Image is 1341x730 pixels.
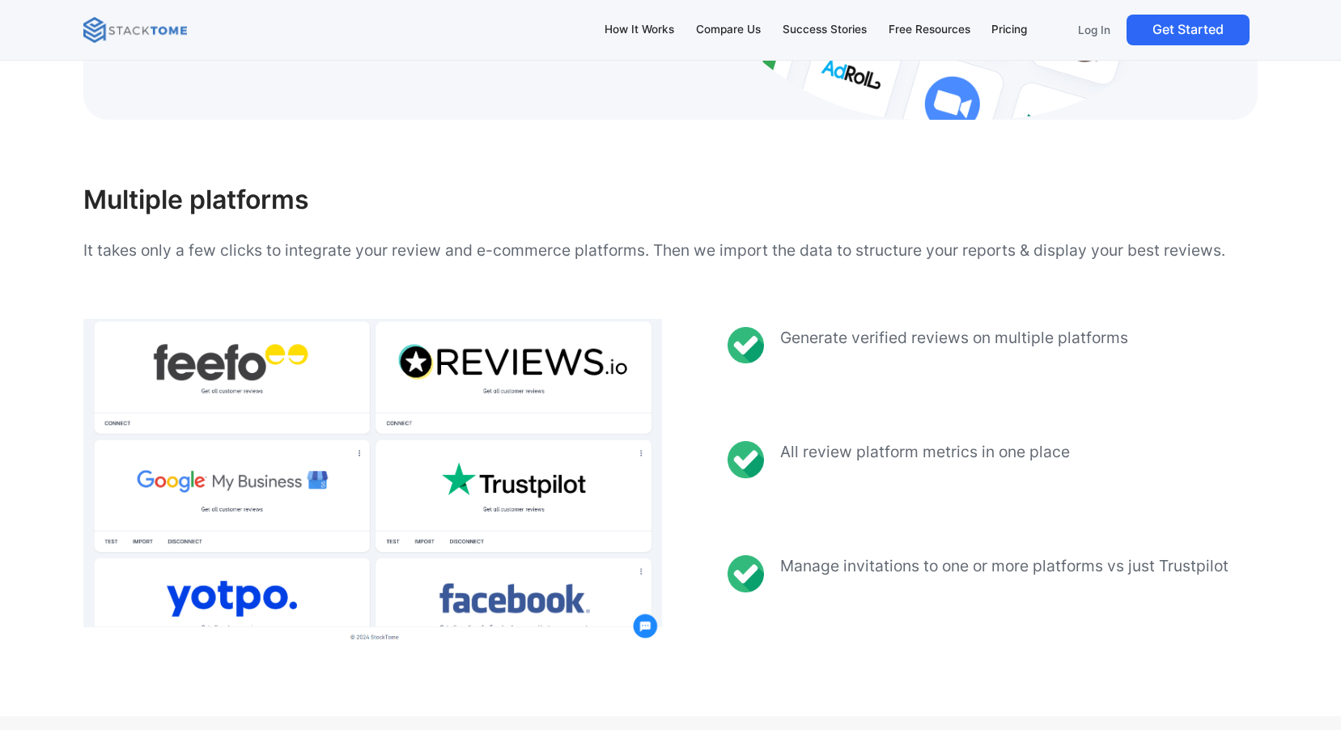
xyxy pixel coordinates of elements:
div: How It Works [605,21,674,39]
p: Log In [1078,23,1110,37]
div: Free Resources [889,21,970,39]
p: Manage invitations to one or more platforms vs just Trustpilot [780,555,1229,577]
a: Compare Us [689,13,769,47]
div: Compare Us [696,21,761,39]
a: Free Resources [881,13,978,47]
p: It takes only a few clicks to integrate your review and e-commerce platforms. Then we import the ... [83,240,1258,261]
a: Pricing [984,13,1035,47]
a: How It Works [597,13,682,47]
p: Generate verified reviews on multiple platforms [780,327,1128,349]
div: Pricing [991,21,1027,39]
div: Success Stories [783,21,867,39]
p: All review platform metrics in one place [780,441,1070,463]
a: Success Stories [775,13,875,47]
a: Get Started [1127,15,1250,45]
h3: Multiple platforms [83,185,1258,215]
a: Log In [1067,15,1120,45]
